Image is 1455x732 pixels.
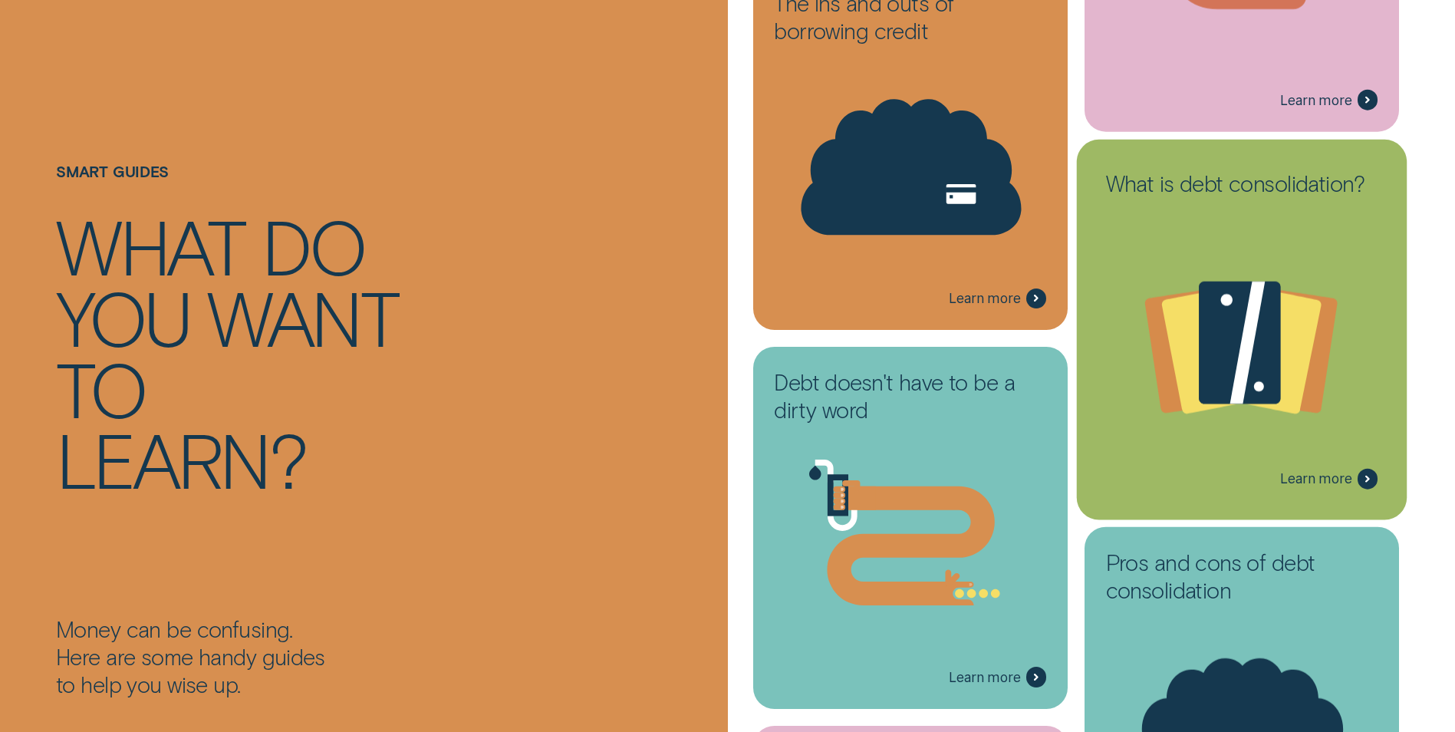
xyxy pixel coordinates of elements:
div: want [207,282,397,353]
div: learn? [56,424,305,495]
h3: Pros and cons of debt consolidation [1106,549,1378,612]
span: Learn more [949,669,1020,686]
h1: Smart guides [56,163,719,210]
span: Learn more [1280,470,1351,487]
div: do [262,210,365,282]
span: Learn more [949,290,1020,307]
h3: Debt doesn't have to be a dirty word [774,368,1046,432]
h3: What is debt consolidation? [1106,170,1378,206]
a: Debt doesn't have to be a dirty wordLearn more [753,347,1068,709]
div: What [56,210,244,282]
div: to [56,353,145,424]
span: Learn more [1280,91,1351,108]
a: What is debt consolidation?Learn more [1085,148,1399,510]
div: you [56,282,190,353]
div: Money can be confusing. Here are some handy guides to help you wise up. [56,615,719,698]
h4: What do you want to learn? [56,210,438,494]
